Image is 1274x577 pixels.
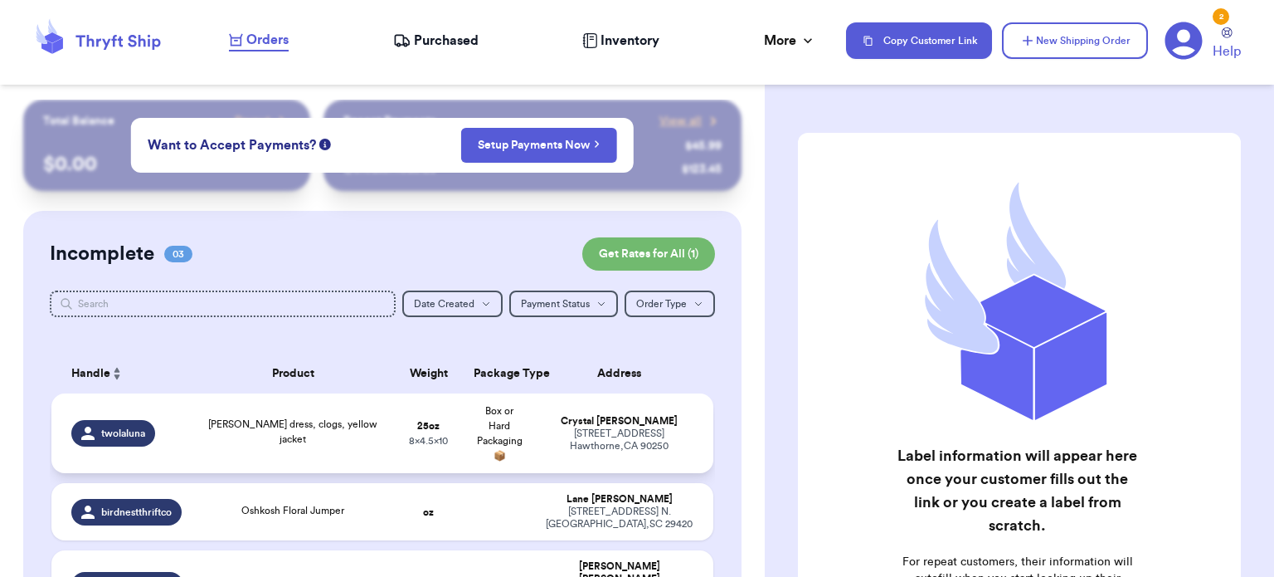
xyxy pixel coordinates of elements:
[601,31,659,51] span: Inventory
[1002,22,1148,59] button: New Shipping Order
[1213,27,1241,61] a: Help
[477,406,523,461] span: Box or Hard Packaging 📦
[582,31,659,51] a: Inventory
[545,506,693,531] div: [STREET_ADDRESS] N. [GEOGRAPHIC_DATA] , SC 29420
[521,299,590,309] span: Payment Status
[71,365,110,383] span: Handle
[235,113,290,130] a: Payout
[685,138,722,154] div: $ 45.99
[110,364,124,384] button: Sort ascending
[393,31,479,51] a: Purchased
[343,113,435,130] p: Recent Payments
[43,113,114,130] p: Total Balance
[50,241,154,267] h2: Incomplete
[402,291,503,317] button: Date Created
[423,507,434,517] strong: oz
[893,444,1141,537] h2: Label information will appear here once your customer fills out the link or you create a label fr...
[246,30,289,50] span: Orders
[1213,42,1241,61] span: Help
[545,493,693,506] div: Lane [PERSON_NAME]
[50,291,396,317] input: Search
[1213,8,1229,25] div: 2
[43,151,291,178] p: $ 0.00
[164,246,192,262] span: 03
[409,436,448,446] span: 8 x 4.5 x 10
[235,113,270,130] span: Payout
[846,22,992,59] button: Copy Customer Link
[582,237,715,271] button: Get Rates for All (1)
[478,137,600,154] a: Setup Payments Now
[101,506,172,519] span: birdnestthriftco
[659,113,722,130] a: View all
[636,299,687,309] span: Order Type
[241,506,344,516] span: Oshkosh Floral Jumper
[101,427,145,440] span: twolaluna
[393,354,464,394] th: Weight
[1165,22,1203,60] a: 2
[414,31,479,51] span: Purchased
[535,354,713,394] th: Address
[545,415,693,428] div: Crystal [PERSON_NAME]
[229,30,289,51] a: Orders
[625,291,715,317] button: Order Type
[682,161,722,178] div: $ 123.45
[193,354,392,394] th: Product
[417,421,440,431] strong: 25 oz
[208,419,377,444] span: [PERSON_NAME] dress, clogs, yellow jacket
[460,128,617,163] button: Setup Payments Now
[659,113,702,130] span: View all
[545,428,693,452] div: [STREET_ADDRESS] Hawthorne , CA 90250
[509,291,618,317] button: Payment Status
[464,354,535,394] th: Package Type
[414,299,474,309] span: Date Created
[148,135,316,155] span: Want to Accept Payments?
[764,31,816,51] div: More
